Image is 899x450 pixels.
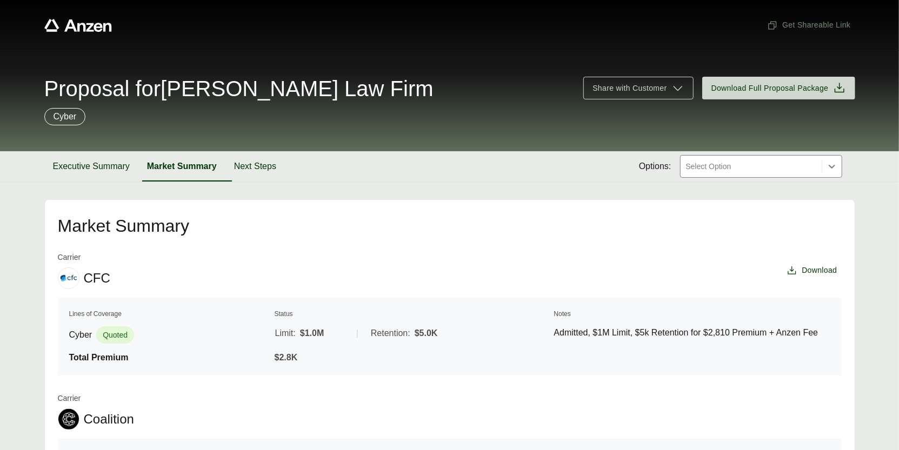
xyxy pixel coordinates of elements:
[711,83,829,94] span: Download Full Proposal Package
[275,353,298,362] span: $2.8K
[356,328,358,338] span: |
[275,327,296,340] span: Limit:
[415,327,438,340] span: $5.0K
[554,308,831,319] th: Notes
[802,265,837,276] span: Download
[274,308,551,319] th: Status
[639,160,671,173] span: Options:
[58,252,110,263] span: Carrier
[58,268,79,288] img: CFC
[371,327,410,340] span: Retention:
[138,151,225,182] button: Market Summary
[84,411,134,427] span: Coalition
[592,83,667,94] span: Share with Customer
[225,151,285,182] button: Next Steps
[58,409,79,429] img: Coalition
[69,328,92,341] span: Cyber
[69,353,129,362] span: Total Premium
[767,19,850,31] span: Get Shareable Link
[96,326,134,344] span: Quoted
[58,217,842,234] h2: Market Summary
[583,77,693,99] button: Share with Customer
[782,260,841,280] button: Download
[84,270,110,286] span: CFC
[44,151,138,182] button: Executive Summary
[44,78,434,99] span: Proposal for [PERSON_NAME] Law Firm
[54,110,77,123] p: Cyber
[702,77,855,99] button: Download Full Proposal Package
[300,327,324,340] span: $1.0M
[44,19,112,32] a: Anzen website
[554,326,830,339] p: Admitted, $1M Limit, $5k Retention for $2,810 Premium + Anzen Fee
[58,393,134,404] span: Carrier
[763,15,855,35] button: Get Shareable Link
[69,308,272,319] th: Lines of Coverage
